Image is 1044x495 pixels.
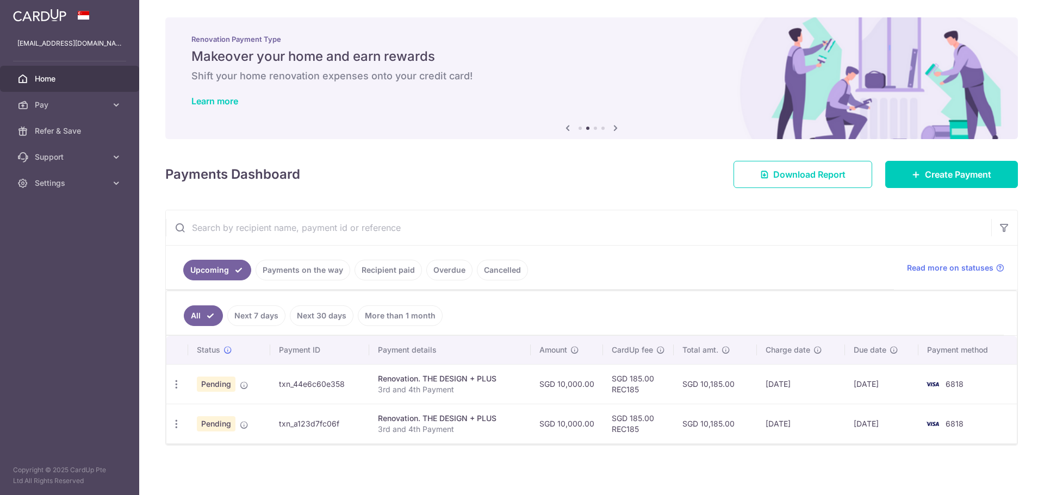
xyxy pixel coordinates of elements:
td: [DATE] [757,364,845,404]
img: Bank Card [922,378,943,391]
h6: Shift your home renovation expenses onto your credit card! [191,70,992,83]
a: Next 7 days [227,305,285,326]
td: SGD 10,000.00 [531,404,603,443]
span: Create Payment [925,168,991,181]
td: [DATE] [757,404,845,443]
span: Home [35,73,107,84]
span: 6818 [946,379,964,389]
span: Due date [854,344,886,355]
a: Read more on statuses [907,262,1004,273]
img: Bank Card [922,417,943,430]
span: Download Report [773,168,846,181]
td: [DATE] [845,404,919,443]
span: CardUp fee [612,344,653,355]
input: Search by recipient name, payment id or reference [166,210,991,245]
img: CardUp [13,9,66,22]
a: Recipient paid [355,260,422,280]
iframe: Opens a widget where you can find more information [974,462,1033,490]
a: Next 30 days [290,305,353,326]
span: 6818 [946,419,964,428]
h4: Payments Dashboard [165,165,300,184]
span: Pending [197,416,235,431]
div: Renovation. THE DESIGN + PLUS [378,413,522,424]
a: Download Report [734,161,872,188]
span: Status [197,344,220,355]
span: Read more on statuses [907,262,993,273]
img: Renovation banner [165,17,1018,139]
a: Overdue [426,260,473,280]
a: More than 1 month [358,305,443,326]
a: Create Payment [885,161,1018,188]
th: Payment method [918,336,1017,364]
td: txn_44e6c60e358 [270,364,369,404]
td: [DATE] [845,364,919,404]
h5: Makeover your home and earn rewards [191,48,992,65]
span: Amount [539,344,567,355]
a: Payments on the way [256,260,350,280]
a: Learn more [191,96,238,106]
span: Charge date [766,344,810,355]
a: Upcoming [183,260,251,280]
p: 3rd and 4th Payment [378,424,522,435]
p: Renovation Payment Type [191,35,992,43]
th: Payment details [369,336,531,364]
td: txn_a123d7fc06f [270,404,369,443]
td: SGD 185.00 REC185 [603,364,674,404]
span: Total amt. [682,344,718,355]
span: Refer & Save [35,126,107,136]
span: Settings [35,178,107,189]
td: SGD 185.00 REC185 [603,404,674,443]
a: Cancelled [477,260,528,280]
td: SGD 10,185.00 [674,404,756,443]
span: Support [35,152,107,162]
span: Pay [35,99,107,110]
p: [EMAIL_ADDRESS][DOMAIN_NAME] [17,38,122,49]
p: 3rd and 4th Payment [378,384,522,395]
span: Pending [197,377,235,392]
th: Payment ID [270,336,369,364]
td: SGD 10,185.00 [674,364,756,404]
div: Renovation. THE DESIGN + PLUS [378,373,522,384]
a: All [184,305,223,326]
td: SGD 10,000.00 [531,364,603,404]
